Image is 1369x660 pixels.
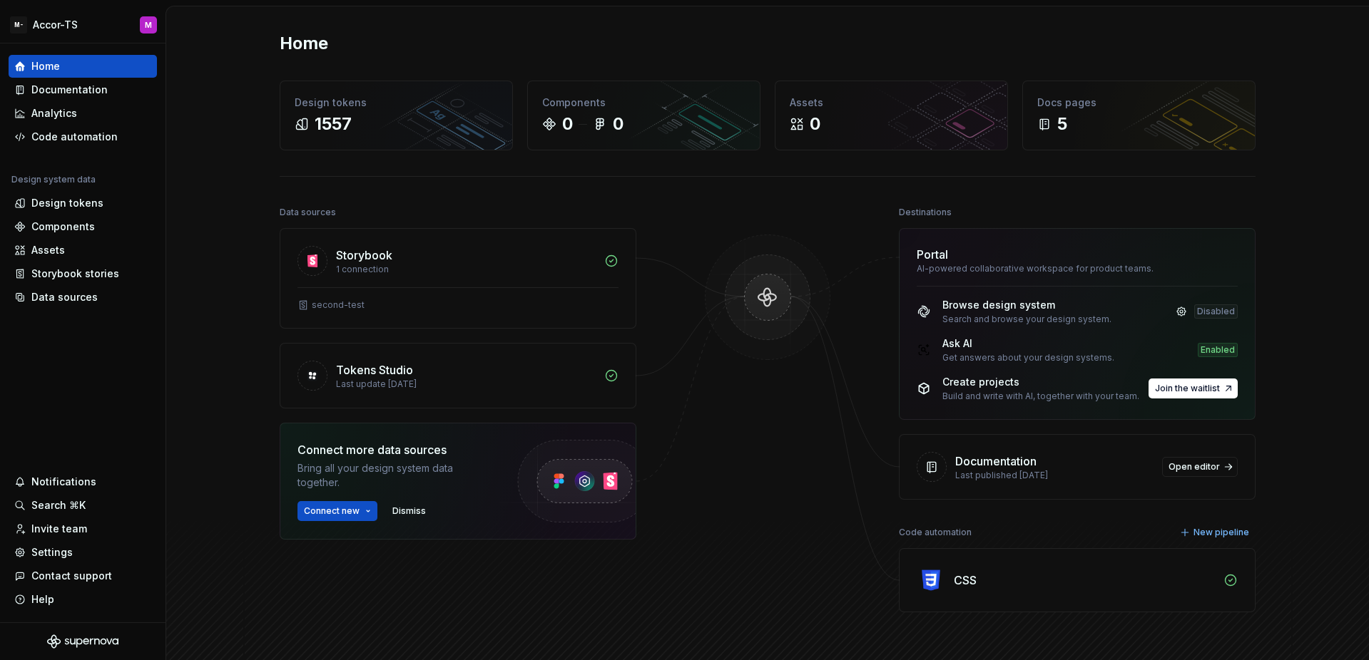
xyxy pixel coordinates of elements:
[9,517,157,540] a: Invite team
[942,314,1111,325] div: Search and browse your design system.
[31,475,96,489] div: Notifications
[280,228,636,329] a: Storybook1 connectionsecond-test
[312,299,365,311] div: second-test
[917,263,1238,274] div: AI-powered collaborative workspace for product teams.
[304,505,360,517] span: Connect new
[336,361,413,378] div: Tokens Studio
[31,545,73,560] div: Settings
[562,113,573,135] div: 0
[31,522,87,536] div: Invite team
[31,592,54,607] div: Help
[1169,461,1220,473] span: Open editor
[942,352,1114,363] div: Get answers about your design systems.
[280,81,513,150] a: Design tokens1557
[1022,81,1256,150] a: Docs pages5
[775,81,1008,150] a: Assets0
[9,262,157,285] a: Storybook stories
[899,522,972,542] div: Code automation
[527,81,760,150] a: Components00
[1037,96,1241,110] div: Docs pages
[386,501,432,521] button: Dismiss
[9,588,157,611] button: Help
[917,246,948,263] div: Portal
[31,569,112,583] div: Contact support
[1194,304,1238,319] div: Disabled
[336,264,596,275] div: 1 connection
[9,102,157,125] a: Analytics
[542,96,745,110] div: Components
[1149,378,1238,398] button: Join the waitlist
[297,461,490,490] div: Bring all your design system data together.
[297,501,377,521] button: Connect new
[280,202,336,222] div: Data sources
[31,267,119,281] div: Storybook stories
[1057,113,1067,135] div: 5
[31,83,108,97] div: Documentation
[295,96,498,110] div: Design tokens
[1162,457,1238,477] a: Open editor
[31,498,86,512] div: Search ⌘K
[942,298,1111,312] div: Browse design system
[1155,383,1220,394] span: Join the waitlist
[31,130,118,144] div: Code automation
[31,220,95,234] div: Components
[9,215,157,238] a: Components
[280,32,328,55] h2: Home
[9,192,157,215] a: Design tokens
[9,125,157,148] a: Code automation
[954,572,977,589] div: CSS
[942,391,1139,402] div: Build and write with AI, together with your team.
[47,634,118,649] svg: Supernova Logo
[9,286,157,309] a: Data sources
[1198,343,1238,357] div: Enabled
[1194,527,1249,538] span: New pipeline
[613,113,624,135] div: 0
[9,494,157,517] button: Search ⌘K
[955,470,1154,481] div: Last published [DATE]
[955,453,1037,470] div: Documentation
[145,19,152,31] div: M
[10,16,27,33] div: M-
[1176,522,1256,542] button: New pipeline
[810,113,820,135] div: 0
[942,375,1139,389] div: Create projects
[33,18,78,32] div: Accor-TS
[392,505,426,517] span: Dismiss
[899,202,952,222] div: Destinations
[790,96,993,110] div: Assets
[11,174,96,185] div: Design system data
[31,243,65,257] div: Assets
[9,541,157,564] a: Settings
[9,78,157,101] a: Documentation
[336,378,596,390] div: Last update [DATE]
[942,336,1114,351] div: Ask AI
[9,470,157,493] button: Notifications
[315,113,352,135] div: 1557
[3,9,163,40] button: M-Accor-TSM
[9,564,157,587] button: Contact support
[31,196,103,210] div: Design tokens
[31,59,60,73] div: Home
[297,441,490,458] div: Connect more data sources
[9,239,157,262] a: Assets
[9,55,157,78] a: Home
[280,343,636,408] a: Tokens StudioLast update [DATE]
[336,247,392,264] div: Storybook
[31,106,77,120] div: Analytics
[31,290,98,304] div: Data sources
